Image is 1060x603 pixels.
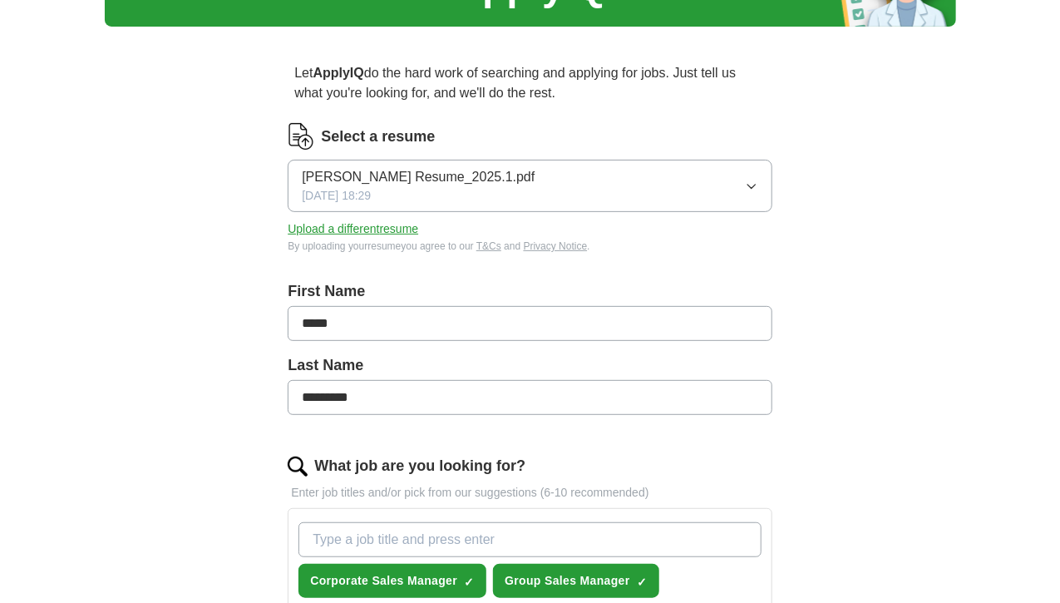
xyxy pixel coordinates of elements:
[637,576,647,589] span: ✓
[302,187,371,205] span: [DATE] 18:29
[288,57,772,110] p: Let do the hard work of searching and applying for jobs. Just tell us what you're looking for, an...
[493,564,659,598] button: Group Sales Manager✓
[310,572,457,590] span: Corporate Sales Manager
[288,484,772,502] p: Enter job titles and/or pick from our suggestions (6-10 recommended)
[314,455,525,477] label: What job are you looking for?
[288,220,418,238] button: Upload a differentresume
[288,354,772,377] label: Last Name
[298,564,486,598] button: Corporate Sales Manager✓
[288,280,772,303] label: First Name
[288,239,772,254] div: By uploading your resume you agree to our and .
[476,240,501,252] a: T&Cs
[505,572,630,590] span: Group Sales Manager
[321,126,435,148] label: Select a resume
[464,576,474,589] span: ✓
[313,66,364,80] strong: ApplyIQ
[288,160,772,212] button: [PERSON_NAME] Resume_2025.1.pdf[DATE] 18:29
[302,167,535,187] span: [PERSON_NAME] Resume_2025.1.pdf
[298,522,761,557] input: Type a job title and press enter
[288,457,308,477] img: search.png
[524,240,588,252] a: Privacy Notice
[288,123,314,150] img: CV Icon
